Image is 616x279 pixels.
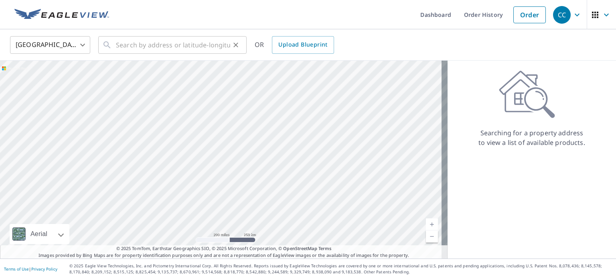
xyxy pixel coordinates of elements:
[31,266,57,272] a: Privacy Policy
[553,6,571,24] div: CC
[116,34,230,56] input: Search by address or latitude-longitude
[272,36,334,54] a: Upload Blueprint
[278,40,327,50] span: Upload Blueprint
[10,34,90,56] div: [GEOGRAPHIC_DATA]
[318,245,332,251] a: Terms
[4,266,29,272] a: Terms of Use
[10,224,69,244] div: Aerial
[69,263,612,275] p: © 2025 Eagle View Technologies, Inc. and Pictometry International Corp. All Rights Reserved. Repo...
[4,267,57,271] p: |
[116,245,332,252] span: © 2025 TomTom, Earthstar Geographics SIO, © 2025 Microsoft Corporation, ©
[513,6,546,23] a: Order
[478,128,586,147] p: Searching for a property address to view a list of available products.
[255,36,334,54] div: OR
[14,9,109,21] img: EV Logo
[283,245,317,251] a: OpenStreetMap
[426,218,438,230] a: Current Level 5, Zoom In
[426,230,438,242] a: Current Level 5, Zoom Out
[28,224,50,244] div: Aerial
[230,39,241,51] button: Clear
